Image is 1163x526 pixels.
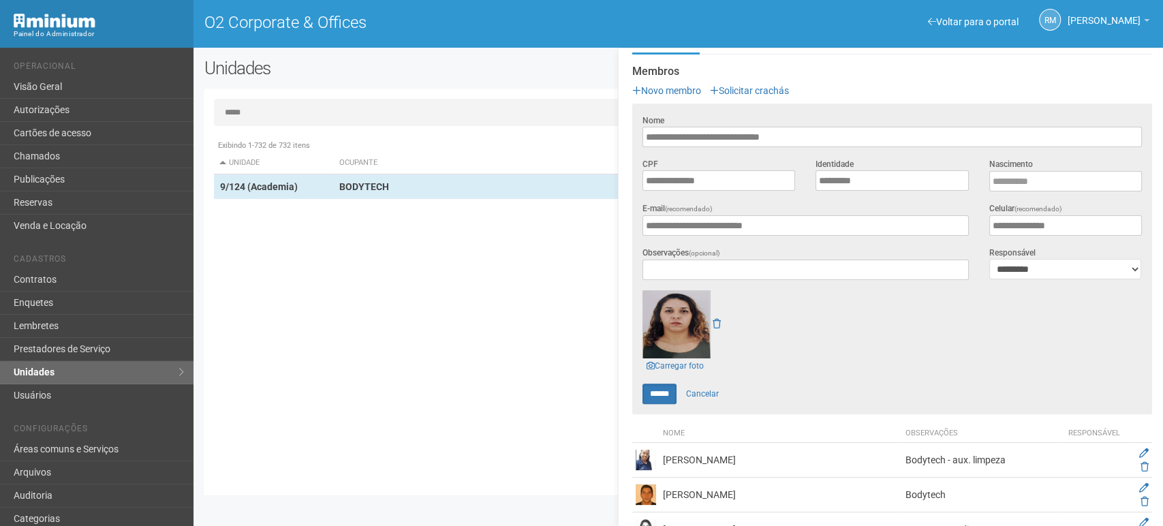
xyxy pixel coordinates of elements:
[665,205,713,213] span: (recomendado)
[642,158,658,170] label: CPF
[204,58,587,78] h2: Unidades
[214,152,333,174] th: Unidade: activate to sort column descending
[14,61,183,76] li: Operacional
[1039,9,1061,31] a: RM
[334,152,744,174] th: Ocupante: activate to sort column ascending
[14,28,183,40] div: Painel do Administrador
[642,114,664,127] label: Nome
[642,358,708,373] a: Carregar foto
[989,202,1062,215] label: Celular
[660,478,902,512] td: [PERSON_NAME]
[1141,496,1149,507] a: Excluir membro
[642,202,713,215] label: E-mail
[642,290,711,358] img: user.png
[713,318,721,329] a: Remover
[902,424,1060,443] th: Observações
[14,14,95,28] img: Minium
[14,254,183,268] li: Cadastros
[339,181,389,192] strong: BODYTECH
[1068,2,1141,26] span: Rogério Machado
[1139,482,1149,493] a: Editar membro
[204,14,668,31] h1: O2 Corporate & Offices
[902,478,1060,512] td: Bodytech
[1141,461,1149,472] a: Excluir membro
[928,16,1019,27] a: Voltar para o portal
[632,85,701,96] a: Novo membro
[1068,17,1149,28] a: [PERSON_NAME]
[1139,448,1149,459] a: Editar membro
[636,450,656,470] img: user.png
[219,181,297,192] strong: 9/124 (Academia)
[989,158,1033,170] label: Nascimento
[710,85,789,96] a: Solicitar crachás
[1014,205,1062,213] span: (recomendado)
[660,443,902,478] td: [PERSON_NAME]
[989,247,1036,259] label: Responsável
[636,484,656,505] img: user.png
[660,424,902,443] th: Nome
[214,140,1143,152] div: Exibindo 1-732 de 732 itens
[679,384,726,404] a: Cancelar
[642,247,720,260] label: Observações
[14,424,183,438] li: Configurações
[902,443,1060,478] td: Bodytech - aux. limpeza
[689,249,720,257] span: (opcional)
[1060,424,1128,443] th: Responsável
[632,65,1152,78] strong: Membros
[816,158,854,170] label: Identidade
